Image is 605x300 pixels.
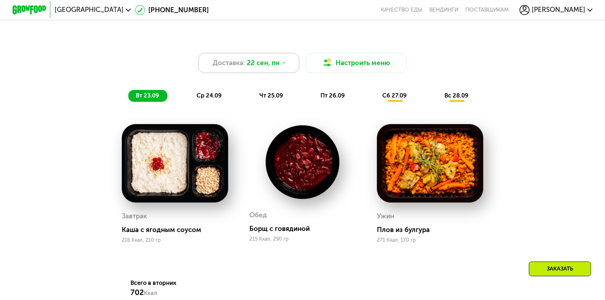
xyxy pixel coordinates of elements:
span: Доставка: [213,58,245,68]
div: Заказать [529,262,591,276]
span: [GEOGRAPHIC_DATA] [55,6,124,13]
span: 702 [130,288,144,297]
div: Борщ с говядиной [249,224,362,233]
span: Ккал [144,290,157,296]
div: Каша с ягодным соусом [122,226,235,234]
span: чт 25.09 [259,92,283,99]
div: Завтрак [122,210,147,222]
span: пт 26.09 [320,92,345,99]
div: Плов из булгура [377,226,490,234]
span: ср 24.09 [197,92,222,99]
button: Настроить меню [306,53,407,73]
span: вс 28.09 [444,92,468,99]
a: Качество еды [381,6,422,13]
span: 22 сен, пн [247,58,280,68]
div: поставщикам [465,6,509,13]
div: Обед [249,209,267,221]
div: 271 Ккал, 170 гр [377,237,483,243]
div: Всего в вторник [130,279,220,297]
div: 216 Ккал, 210 гр [122,237,228,243]
span: сб 27.09 [382,92,407,99]
a: Вендинги [429,6,458,13]
span: [PERSON_NAME] [532,6,585,13]
div: 215 Ккал, 290 гр [249,236,356,242]
span: вт 23.09 [136,92,159,99]
div: Ужин [377,210,394,222]
a: [PHONE_NUMBER] [135,5,209,15]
